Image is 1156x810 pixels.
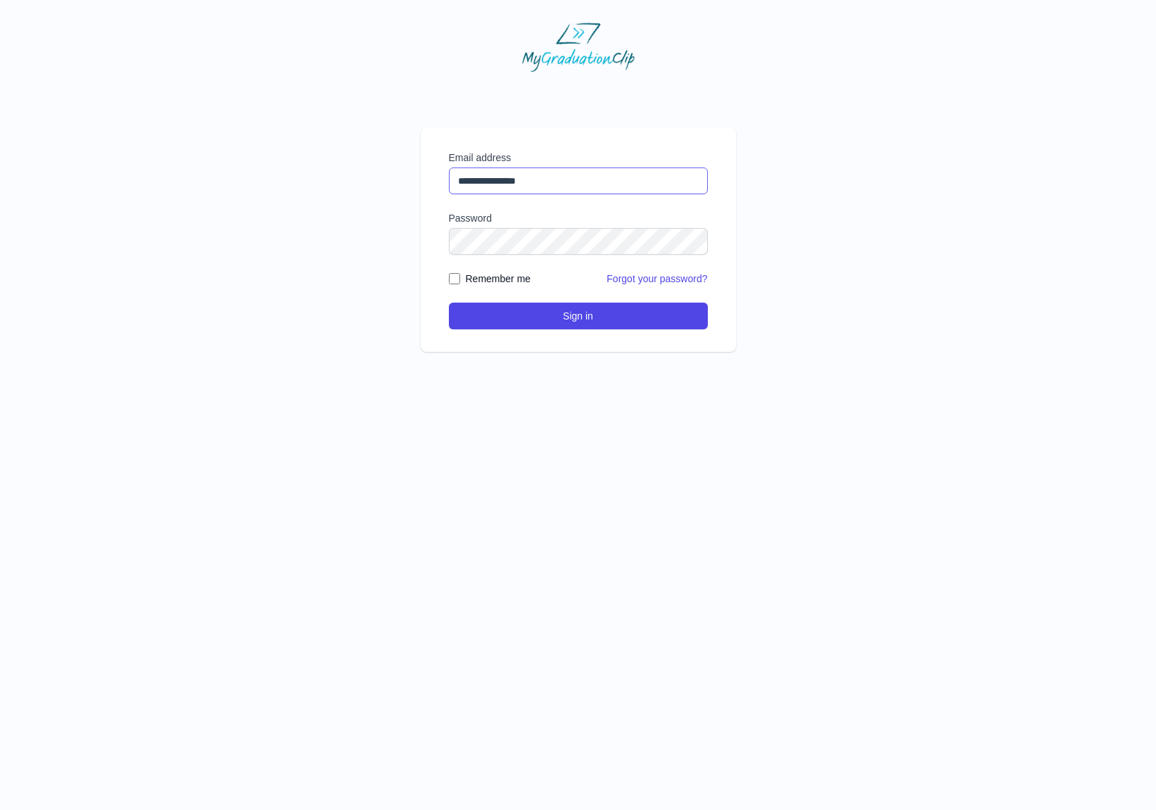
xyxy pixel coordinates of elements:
[606,273,707,284] a: Forgot your password?
[449,151,708,165] label: Email address
[449,303,708,329] button: Sign in
[449,211,708,225] label: Password
[466,272,531,286] label: Remember me
[522,23,635,72] img: MyGraduationClip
